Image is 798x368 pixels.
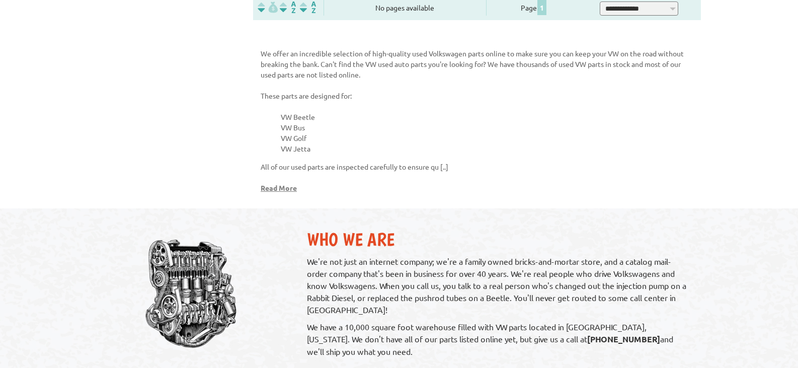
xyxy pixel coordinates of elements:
[281,143,693,154] li: VW Jetta
[261,91,693,101] p: These parts are designed for:
[258,2,278,13] img: filterpricelow.svg
[261,162,693,172] p: All of our used parts are inspected carefully to ensure qu [..]
[324,3,486,13] div: No pages available
[298,2,318,13] img: Sort by Sales Rank
[261,183,297,192] a: Read More
[307,255,691,316] p: We're not just an internet company; we're a family owned bricks-and-mortar store, and a catalog m...
[587,334,660,344] strong: [PHONE_NUMBER]
[261,48,693,80] p: We offer an incredible selection of high-quality used Volkswagen parts online to make sure you ca...
[278,2,298,13] img: Sort by Headline
[281,133,693,143] li: VW Golf
[307,229,691,250] h2: Who We Are
[281,122,693,133] li: VW Bus
[307,321,691,357] p: We have a 10,000 square foot warehouse filled with VW parts located in [GEOGRAPHIC_DATA], [US_STA...
[281,112,693,122] li: VW Beetle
